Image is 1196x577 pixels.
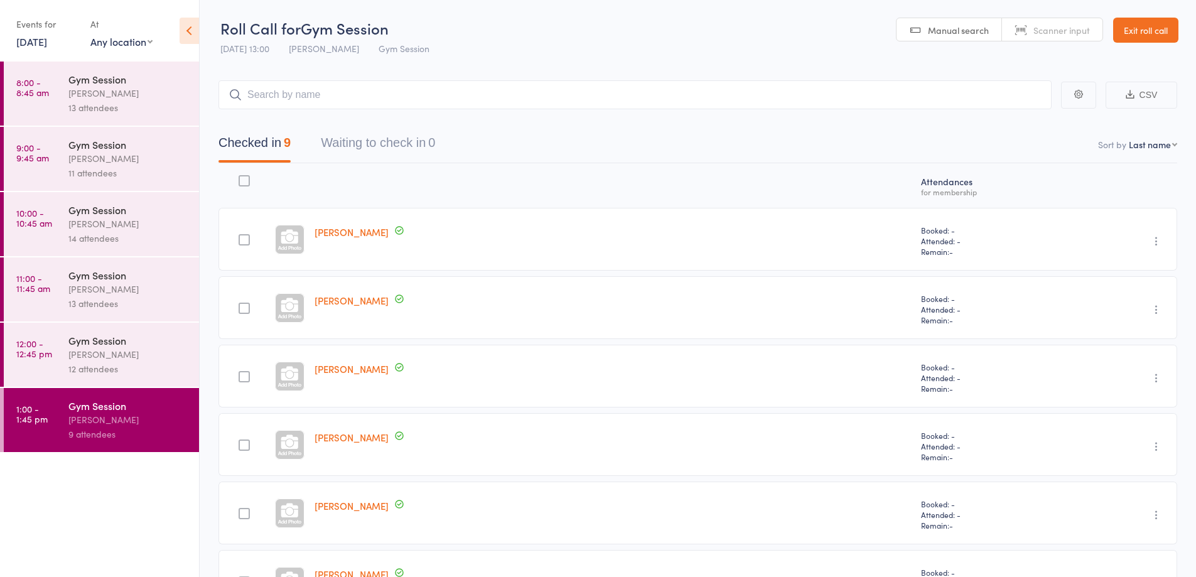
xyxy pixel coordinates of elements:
time: 8:00 - 8:45 am [16,77,49,97]
div: [PERSON_NAME] [68,282,188,296]
div: Last name [1129,138,1171,151]
a: 12:00 -12:45 pmGym Session[PERSON_NAME]12 attendees [4,323,199,387]
div: Gym Session [68,203,188,217]
a: [PERSON_NAME] [315,362,389,375]
div: Gym Session [68,268,188,282]
a: [PERSON_NAME] [315,294,389,307]
div: [PERSON_NAME] [68,217,188,231]
div: [PERSON_NAME] [68,86,188,100]
div: 12 attendees [68,362,188,376]
span: Booked: - [921,499,1065,509]
span: Booked: - [921,362,1065,372]
span: Attended: - [921,304,1065,315]
span: Roll Call for [220,18,301,38]
div: 0 [428,136,435,149]
span: [DATE] 13:00 [220,42,269,55]
div: Atten­dances [916,169,1070,202]
span: Booked: - [921,225,1065,235]
div: [PERSON_NAME] [68,151,188,166]
a: Exit roll call [1113,18,1178,43]
span: Remain: [921,383,1065,394]
label: Sort by [1098,138,1126,151]
a: 9:00 -9:45 amGym Session[PERSON_NAME]11 attendees [4,127,199,191]
span: [PERSON_NAME] [289,42,359,55]
div: Gym Session [68,399,188,413]
span: - [949,246,953,257]
a: [DATE] [16,35,47,48]
time: 9:00 - 9:45 am [16,143,49,163]
time: 1:00 - 1:45 pm [16,404,48,424]
a: [PERSON_NAME] [315,431,389,444]
span: Manual search [928,24,989,36]
div: 13 attendees [68,296,188,311]
div: 9 [284,136,291,149]
span: - [949,315,953,325]
span: Attended: - [921,372,1065,383]
div: for membership [921,188,1065,196]
span: Remain: [921,451,1065,462]
span: Gym Session [379,42,429,55]
div: 11 attendees [68,166,188,180]
div: At [90,14,153,35]
time: 11:00 - 11:45 am [16,273,50,293]
a: 11:00 -11:45 amGym Session[PERSON_NAME]13 attendees [4,257,199,321]
a: 1:00 -1:45 pmGym Session[PERSON_NAME]9 attendees [4,388,199,452]
a: [PERSON_NAME] [315,499,389,512]
time: 12:00 - 12:45 pm [16,338,52,359]
span: Attended: - [921,235,1065,246]
span: Attended: - [921,441,1065,451]
button: CSV [1106,82,1177,109]
div: Gym Session [68,72,188,86]
span: Attended: - [921,509,1065,520]
div: Any location [90,35,153,48]
div: [PERSON_NAME] [68,413,188,427]
a: 10:00 -10:45 amGym Session[PERSON_NAME]14 attendees [4,192,199,256]
button: Checked in9 [218,129,291,163]
span: - [949,383,953,394]
div: Gym Session [68,138,188,151]
span: - [949,520,953,531]
div: 9 attendees [68,427,188,441]
span: Remain: [921,315,1065,325]
div: Gym Session [68,333,188,347]
span: Scanner input [1033,24,1090,36]
a: [PERSON_NAME] [315,225,389,239]
span: - [949,451,953,462]
span: Remain: [921,520,1065,531]
span: Booked: - [921,430,1065,441]
div: 14 attendees [68,231,188,245]
span: Booked: - [921,293,1065,304]
button: Waiting to check in0 [321,129,435,163]
span: Gym Session [301,18,389,38]
a: 8:00 -8:45 amGym Session[PERSON_NAME]13 attendees [4,62,199,126]
div: 13 attendees [68,100,188,115]
span: Remain: [921,246,1065,257]
div: [PERSON_NAME] [68,347,188,362]
time: 10:00 - 10:45 am [16,208,52,228]
div: Events for [16,14,78,35]
input: Search by name [218,80,1052,109]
